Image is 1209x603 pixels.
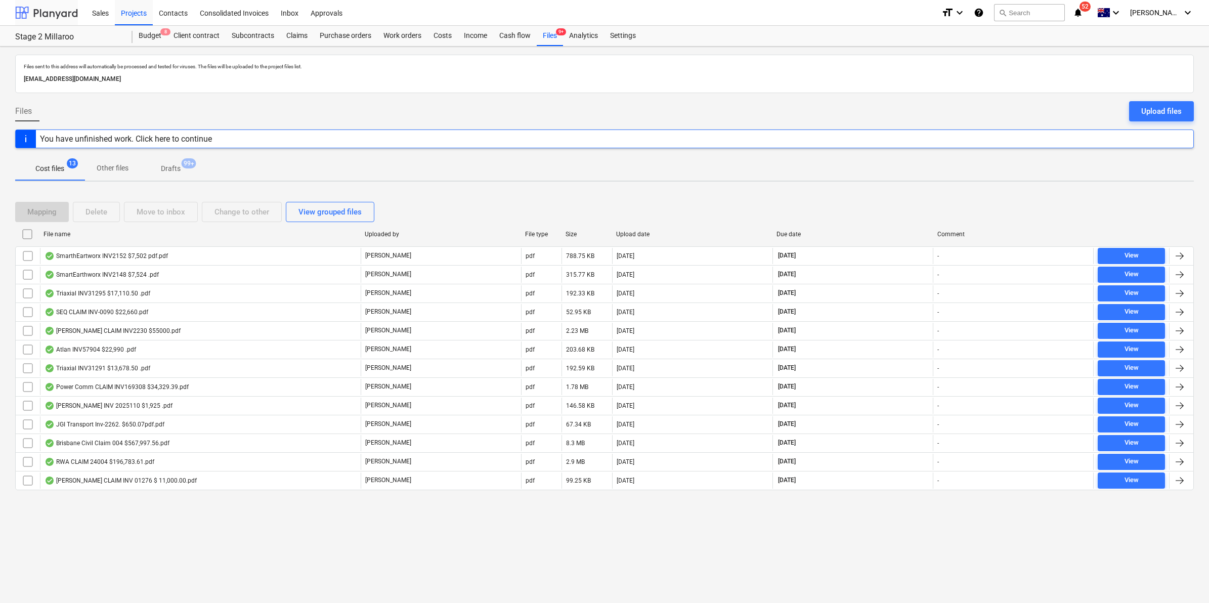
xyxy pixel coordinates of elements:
div: 315.77 KB [566,271,594,278]
button: Search [994,4,1065,21]
p: [PERSON_NAME] [365,308,411,316]
div: pdf [526,440,535,447]
div: RWA CLAIM 24004 $196,783.61.pdf [45,458,154,466]
div: [DATE] [617,477,634,484]
div: pdf [526,290,535,297]
div: OCR finished [45,402,55,410]
span: [DATE] [777,382,797,391]
div: [DATE] [617,271,634,278]
button: Upload files [1129,101,1194,121]
div: [DATE] [617,421,634,428]
button: View [1098,435,1165,451]
p: [PERSON_NAME] [365,251,411,260]
p: [PERSON_NAME] [365,476,411,485]
div: OCR finished [45,477,55,485]
p: [PERSON_NAME] [365,326,411,335]
div: pdf [526,271,535,278]
div: 203.68 KB [566,346,594,353]
button: View [1098,341,1165,358]
div: Brisbane Civil Claim 004 $567,997.56.pdf [45,439,169,447]
div: pdf [526,346,535,353]
p: Files sent to this address will automatically be processed and tested for viruses. The files will... [24,63,1185,70]
div: Triaxial INV31291 $13,678.50 .pdf [45,364,150,372]
div: OCR finished [45,252,55,260]
div: OCR finished [45,327,55,335]
div: OCR finished [45,458,55,466]
p: [PERSON_NAME] [365,439,411,447]
div: OCR finished [45,308,55,316]
i: keyboard_arrow_down [1110,7,1122,19]
div: [DATE] [617,440,634,447]
div: Size [566,231,608,238]
div: - [937,327,939,334]
div: Stage 2 Millaroo [15,32,120,42]
a: Work orders [377,26,427,46]
div: File name [44,231,357,238]
div: Files [537,26,563,46]
div: Atlan INV57904 $22,990 .pdf [45,346,136,354]
div: View [1125,325,1139,336]
i: keyboard_arrow_down [954,7,966,19]
div: View [1125,381,1139,393]
p: [PERSON_NAME] [365,270,411,279]
div: View [1125,400,1139,411]
div: View [1125,456,1139,467]
div: 52.95 KB [566,309,591,316]
div: [DATE] [617,346,634,353]
div: [PERSON_NAME] CLAIM INV 01276 $ 11,000.00.pdf [45,477,197,485]
div: 8.3 MB [566,440,585,447]
div: [DATE] [617,402,634,409]
a: Budget8 [133,26,167,46]
div: 99.25 KB [566,477,591,484]
span: 8 [160,28,170,35]
div: Budget [133,26,167,46]
div: JGI Transport Inv-2262. $650.07pdf.pdf [45,420,164,428]
button: View [1098,267,1165,283]
div: OCR finished [45,439,55,447]
div: - [937,458,939,465]
div: Due date [776,231,929,238]
p: [PERSON_NAME] [365,420,411,428]
span: [DATE] [777,345,797,354]
div: Cash flow [493,26,537,46]
div: Uploaded by [365,231,517,238]
p: Drafts [161,163,181,174]
div: - [937,309,939,316]
div: OCR finished [45,420,55,428]
div: OCR finished [45,364,55,372]
a: Analytics [563,26,604,46]
div: - [937,383,939,391]
div: pdf [526,402,535,409]
div: 67.34 KB [566,421,591,428]
span: [DATE] [777,476,797,485]
span: 99+ [182,158,196,168]
div: SmarthEartworx INV2152 $7,502 pdf.pdf [45,252,168,260]
div: OCR finished [45,271,55,279]
div: You have unfinished work. Click here to continue [40,134,212,144]
div: Upload date [616,231,768,238]
div: View [1125,362,1139,374]
div: [DATE] [617,290,634,297]
div: [DATE] [617,458,634,465]
div: Triaxial INV31295 $17,110.50 .pdf [45,289,150,297]
p: [PERSON_NAME] [365,345,411,354]
div: pdf [526,252,535,260]
i: format_size [941,7,954,19]
button: View [1098,360,1165,376]
span: [DATE] [777,364,797,372]
button: View grouped files [286,202,374,222]
div: - [937,477,939,484]
span: [DATE] [777,308,797,316]
p: [PERSON_NAME] [365,401,411,410]
span: [DATE] [777,326,797,335]
div: View grouped files [298,205,362,219]
div: Subcontracts [226,26,280,46]
span: [DATE] [777,439,797,447]
span: search [999,9,1007,17]
div: 2.23 MB [566,327,588,334]
div: - [937,365,939,372]
div: pdf [526,327,535,334]
div: Purchase orders [314,26,377,46]
span: 52 [1080,2,1091,12]
span: [DATE] [777,251,797,260]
